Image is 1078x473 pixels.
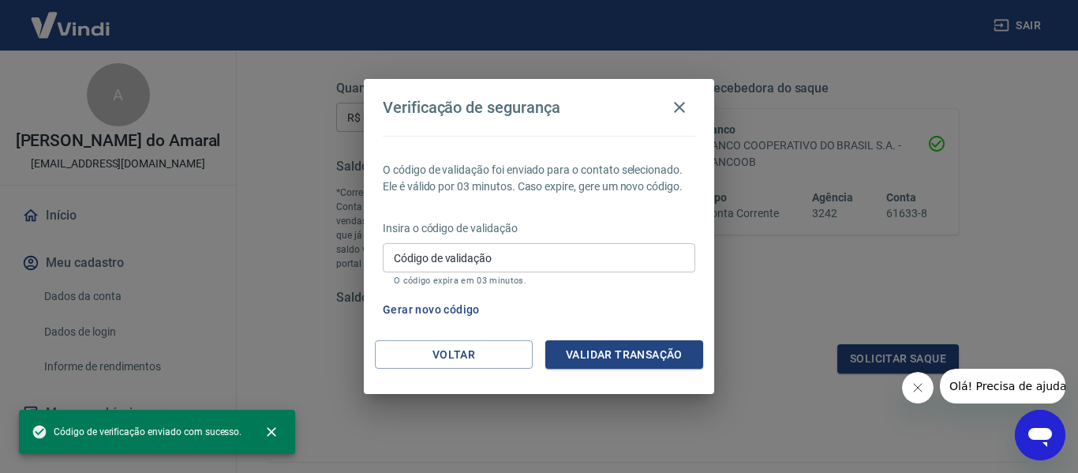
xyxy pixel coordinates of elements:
[383,220,695,237] p: Insira o código de validação
[9,11,133,24] span: Olá! Precisa de ajuda?
[375,340,533,370] button: Voltar
[1015,410,1065,460] iframe: Botão para abrir a janela de mensagens
[383,162,695,195] p: O código de validação foi enviado para o contato selecionado. Ele é válido por 03 minutos. Caso e...
[383,98,560,117] h4: Verificação de segurança
[254,415,289,449] button: close
[902,372,934,404] iframe: Fechar mensagem
[394,276,684,286] p: O código expira em 03 minutos.
[545,340,703,370] button: Validar transação
[376,295,486,325] button: Gerar novo código
[940,369,1065,404] iframe: Mensagem da empresa
[32,424,241,440] span: Código de verificação enviado com sucesso.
